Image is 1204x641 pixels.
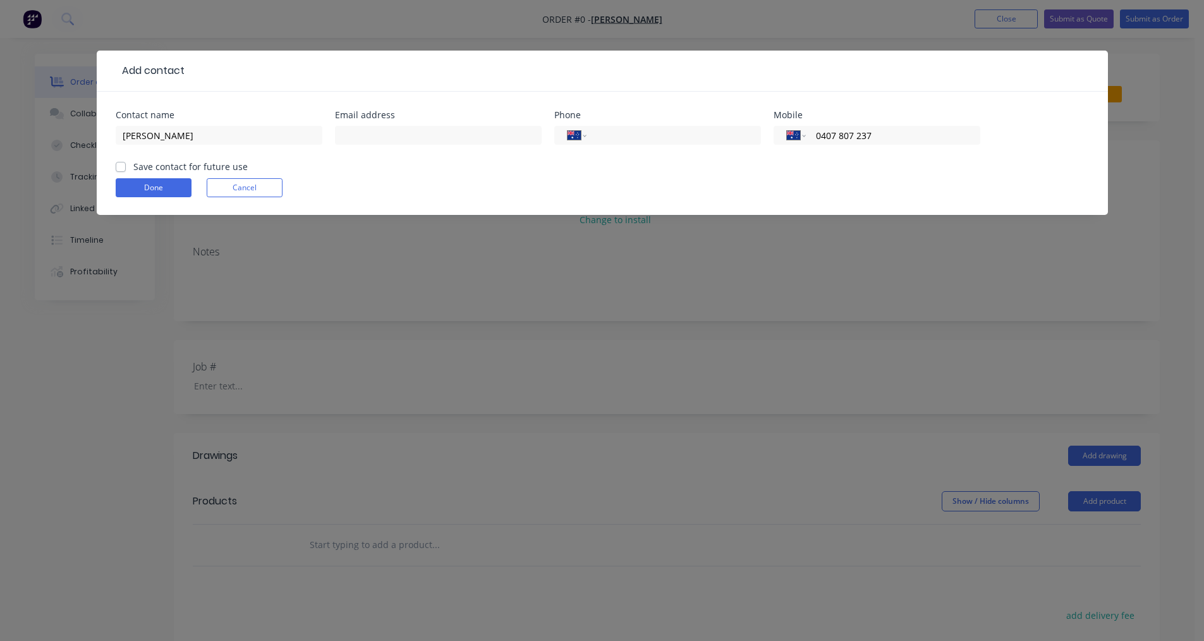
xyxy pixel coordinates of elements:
[116,178,192,197] button: Done
[554,111,761,119] div: Phone
[207,178,283,197] button: Cancel
[774,111,980,119] div: Mobile
[116,63,185,78] div: Add contact
[116,111,322,119] div: Contact name
[133,160,248,173] label: Save contact for future use
[335,111,542,119] div: Email address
